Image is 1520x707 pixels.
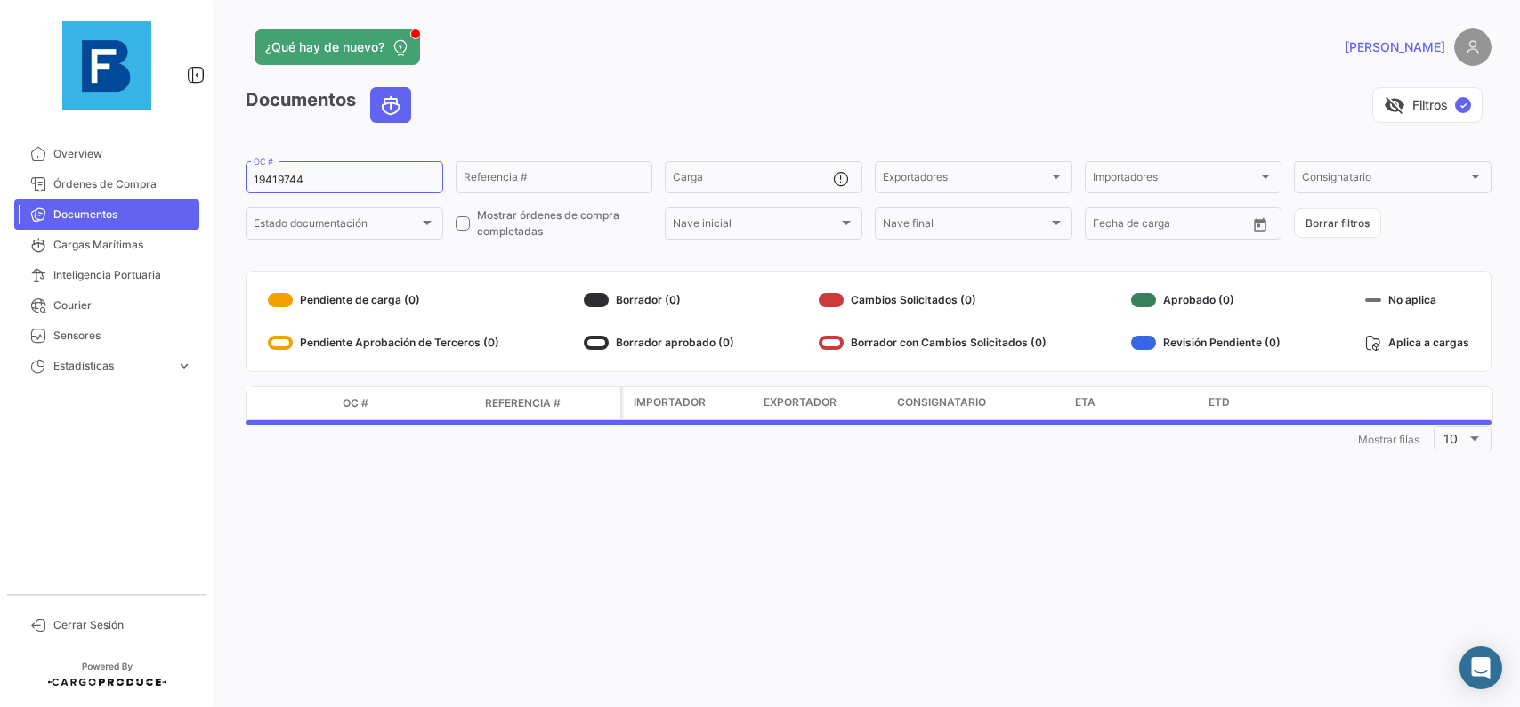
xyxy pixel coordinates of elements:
[343,395,368,411] span: OC #
[53,358,169,374] span: Estadísticas
[53,328,192,344] span: Sensores
[53,617,192,633] span: Cerrar Sesión
[1247,211,1273,238] button: Open calendar
[371,88,410,122] button: Ocean
[584,329,734,357] div: Borrador aprobado (0)
[53,176,192,192] span: Órdenes de Compra
[1345,38,1445,56] span: [PERSON_NAME]
[1358,433,1419,446] span: Mostrar filas
[634,394,706,410] span: Importador
[53,146,192,162] span: Overview
[255,29,420,65] button: ¿Qué hay de nuevo?
[53,207,192,223] span: Documentos
[14,230,199,260] a: Cargas Marítimas
[265,38,384,56] span: ¿Qué hay de nuevo?
[254,220,419,232] span: Estado documentación
[477,207,653,240] span: Mostrar órdenes de compra completadas
[282,396,336,410] datatable-header-cell: Modo de Transporte
[1131,329,1281,357] div: Revisión Pendiente (0)
[336,388,478,419] datatable-header-cell: OC #
[623,387,756,419] datatable-header-cell: Importador
[478,388,620,419] datatable-header-cell: Referencia #
[268,329,499,357] div: Pendiente Aprobación de Terceros (0)
[246,87,416,123] h3: Documentos
[1068,387,1201,419] datatable-header-cell: ETA
[764,394,837,410] span: Exportador
[756,387,890,419] datatable-header-cell: Exportador
[1137,220,1211,232] input: Hasta
[485,395,561,411] span: Referencia #
[883,220,1048,232] span: Nave final
[1384,94,1405,116] span: visibility_off
[1201,387,1335,419] datatable-header-cell: ETD
[53,297,192,313] span: Courier
[14,199,199,230] a: Documentos
[14,321,199,351] a: Sensores
[1093,220,1125,232] input: Desde
[176,358,192,374] span: expand_more
[53,267,192,283] span: Inteligencia Portuaria
[62,21,151,110] img: 12429640-9da8-4fa2-92c4-ea5716e443d2.jpg
[14,290,199,321] a: Courier
[883,174,1048,186] span: Exportadores
[819,329,1047,357] div: Borrador con Cambios Solicitados (0)
[1372,87,1483,123] button: visibility_offFiltros✓
[897,394,986,410] span: Consignatario
[1093,174,1258,186] span: Importadores
[890,387,1068,419] datatable-header-cell: Consignatario
[1294,208,1381,238] button: Borrar filtros
[1131,286,1281,314] div: Aprobado (0)
[14,139,199,169] a: Overview
[584,286,734,314] div: Borrador (0)
[1454,28,1492,66] img: placeholder-user.png
[1365,329,1469,357] div: Aplica a cargas
[1075,394,1096,410] span: ETA
[53,237,192,253] span: Cargas Marítimas
[1302,174,1467,186] span: Consignatario
[1209,394,1230,410] span: ETD
[14,260,199,290] a: Inteligencia Portuaria
[14,169,199,199] a: Órdenes de Compra
[1365,286,1469,314] div: No aplica
[1443,431,1458,446] span: 10
[1459,646,1502,689] div: Abrir Intercom Messenger
[1455,97,1471,113] span: ✓
[268,286,499,314] div: Pendiente de carga (0)
[673,220,838,232] span: Nave inicial
[819,286,1047,314] div: Cambios Solicitados (0)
